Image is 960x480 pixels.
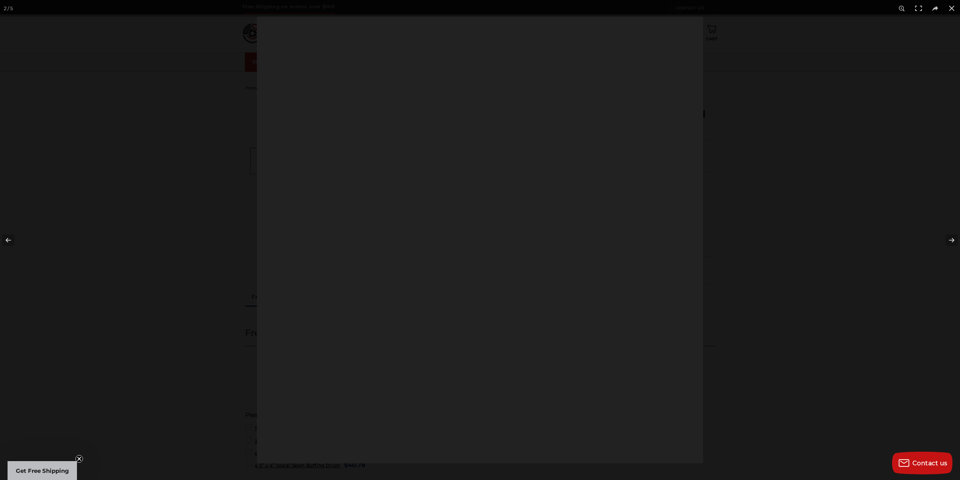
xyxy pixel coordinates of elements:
button: Contact us [892,452,952,474]
div: Get Free ShippingClose teaser [8,461,77,480]
span: Get Free Shipping [16,467,69,474]
button: Close teaser [75,455,83,463]
span: Contact us [912,460,948,467]
button: Next (arrow right) [934,221,960,259]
